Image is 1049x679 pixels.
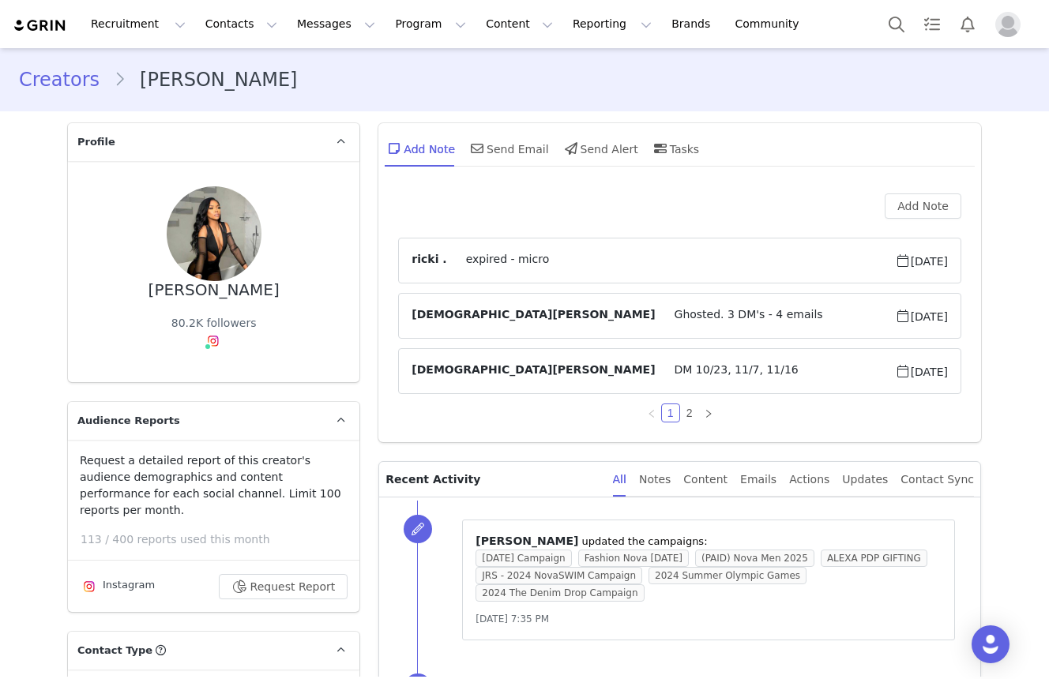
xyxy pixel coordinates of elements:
span: [PERSON_NAME] [476,535,578,547]
div: Add Note [385,129,455,167]
button: Reporting [563,6,661,42]
li: Previous Page [642,403,661,422]
div: Send Alert [562,129,638,167]
li: 1 [661,403,680,422]
div: Notes [639,462,671,497]
div: Instagram [80,577,155,596]
span: [DATE] Campaign [476,550,571,567]
div: Emails [740,462,776,497]
a: Creators [19,66,114,94]
span: Fashion Nova [DATE] [578,550,689,567]
button: Messages [288,6,385,42]
span: [DATE] [895,251,948,270]
div: Actions [789,462,829,497]
button: Contacts [196,6,287,42]
span: [DEMOGRAPHIC_DATA][PERSON_NAME] [412,362,655,381]
span: [DATE] [895,306,948,325]
div: Open Intercom Messenger [972,625,1010,663]
button: Search [879,6,914,42]
div: Updates [842,462,888,497]
span: Contact Type [77,643,152,658]
span: [DATE] [895,362,948,381]
p: 113 / 400 reports used this month [81,531,359,548]
span: ALEXA PDP GIFTING [821,550,927,567]
i: icon: left [647,409,656,418]
span: 2024 The Denim Drop Campaign [476,584,644,602]
div: [PERSON_NAME] [149,281,280,299]
span: ricki . [412,251,446,270]
a: Brands [662,6,724,42]
div: 80.2K followers [171,315,257,332]
img: grin logo [13,18,68,33]
span: Profile [77,134,115,150]
p: Recent Activity [385,462,600,497]
button: Notifications [950,6,985,42]
span: [DEMOGRAPHIC_DATA][PERSON_NAME] [412,306,655,325]
button: Content [476,6,562,42]
button: Program [385,6,476,42]
img: placeholder-profile.jpg [995,12,1021,37]
a: 1 [662,404,679,422]
div: All [613,462,626,497]
span: expired - micro [447,251,895,270]
a: 2 [681,404,698,422]
p: ⁨ ⁩ updated the campaigns: [476,533,942,550]
button: Add Note [885,193,961,219]
li: 2 [680,403,699,422]
p: Request a detailed report of this creator's audience demographics and content performance for eac... [80,452,348,519]
div: Content [683,462,728,497]
div: Tasks [651,129,700,167]
span: JRS - 2024 NovaSWIM Campaign [476,567,642,584]
a: Community [726,6,816,42]
img: bc6fe906-8a88-4f89-a34a-d837a6993ddb.jpg [167,186,261,281]
button: Request Report [219,574,348,599]
button: Recruitment [81,6,195,42]
span: Ghosted. 3 DM's - 4 emails [656,306,895,325]
img: instagram.svg [83,580,96,593]
li: Next Page [699,403,718,422]
i: icon: right [704,409,713,418]
span: DM 10/23, 11/7, 11/16 [656,362,895,381]
span: (PAID) Nova Men 2025 [695,550,814,567]
a: Tasks [915,6,949,42]
img: instagram.svg [207,335,220,347]
span: Audience Reports [77,413,180,429]
button: Profile [986,12,1036,37]
div: Contact Sync [900,462,974,497]
span: 2024 Summer Olympic Games [649,567,806,584]
span: [DATE] 7:35 PM [476,613,549,625]
div: Send Email [468,129,549,167]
